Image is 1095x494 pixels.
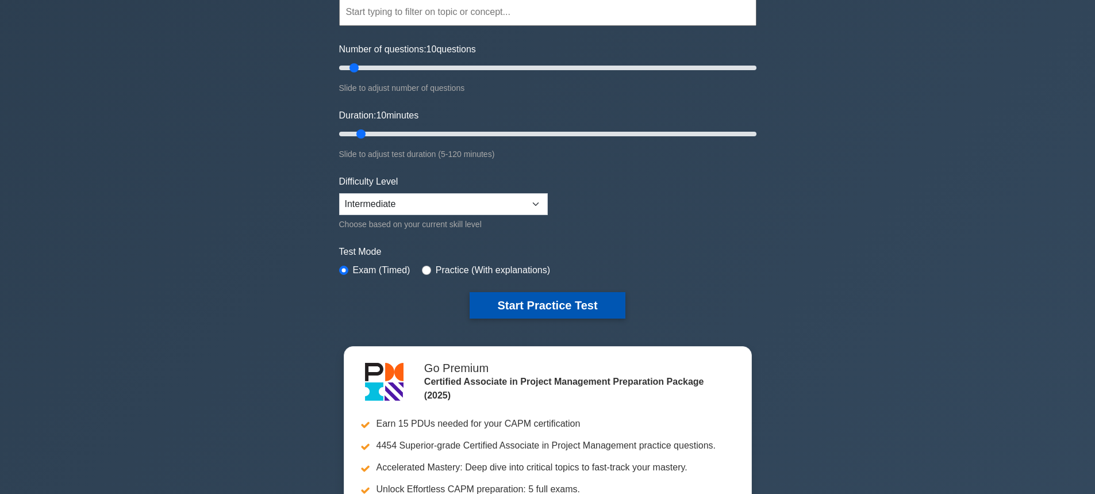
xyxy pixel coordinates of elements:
label: Test Mode [339,245,756,259]
span: 10 [427,44,437,54]
label: Difficulty Level [339,175,398,189]
label: Exam (Timed) [353,263,410,277]
label: Practice (With explanations) [436,263,550,277]
div: Slide to adjust number of questions [339,81,756,95]
div: Slide to adjust test duration (5-120 minutes) [339,147,756,161]
button: Start Practice Test [470,292,625,319]
span: 10 [376,110,386,120]
label: Number of questions: questions [339,43,476,56]
div: Choose based on your current skill level [339,217,548,231]
label: Duration: minutes [339,109,419,122]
